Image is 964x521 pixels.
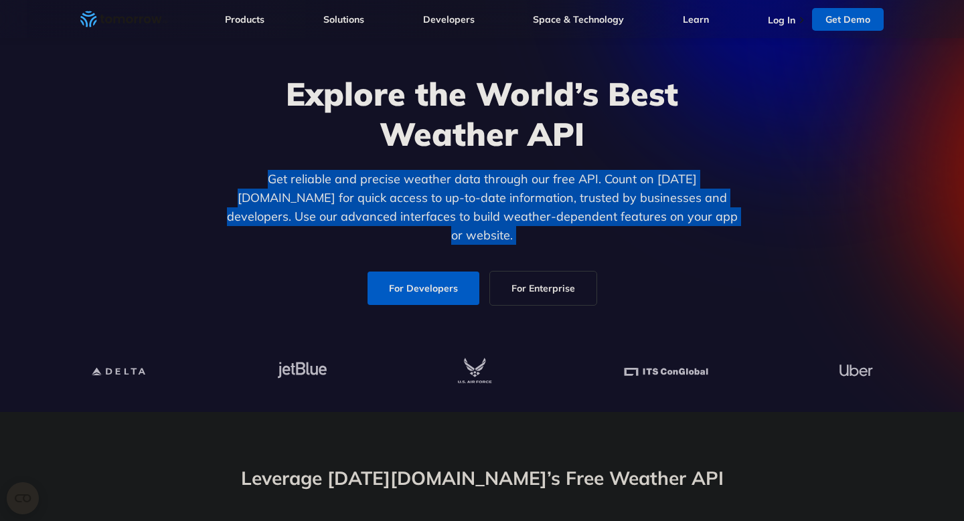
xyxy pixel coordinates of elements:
a: Log In [768,14,795,26]
a: Solutions [323,13,364,25]
a: Developers [423,13,475,25]
a: Learn [683,13,709,25]
a: Products [225,13,264,25]
h1: Explore the World’s Best Weather API [224,74,740,154]
p: Get reliable and precise weather data through our free API. Count on [DATE][DOMAIN_NAME] for quic... [224,170,740,245]
a: Get Demo [812,8,884,31]
a: Space & Technology [533,13,624,25]
a: Home link [80,9,167,29]
a: For Enterprise [490,272,596,305]
button: Open CMP widget [7,482,39,514]
h2: Leverage [DATE][DOMAIN_NAME]’s Free Weather API [80,465,884,491]
a: For Developers [368,272,479,305]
